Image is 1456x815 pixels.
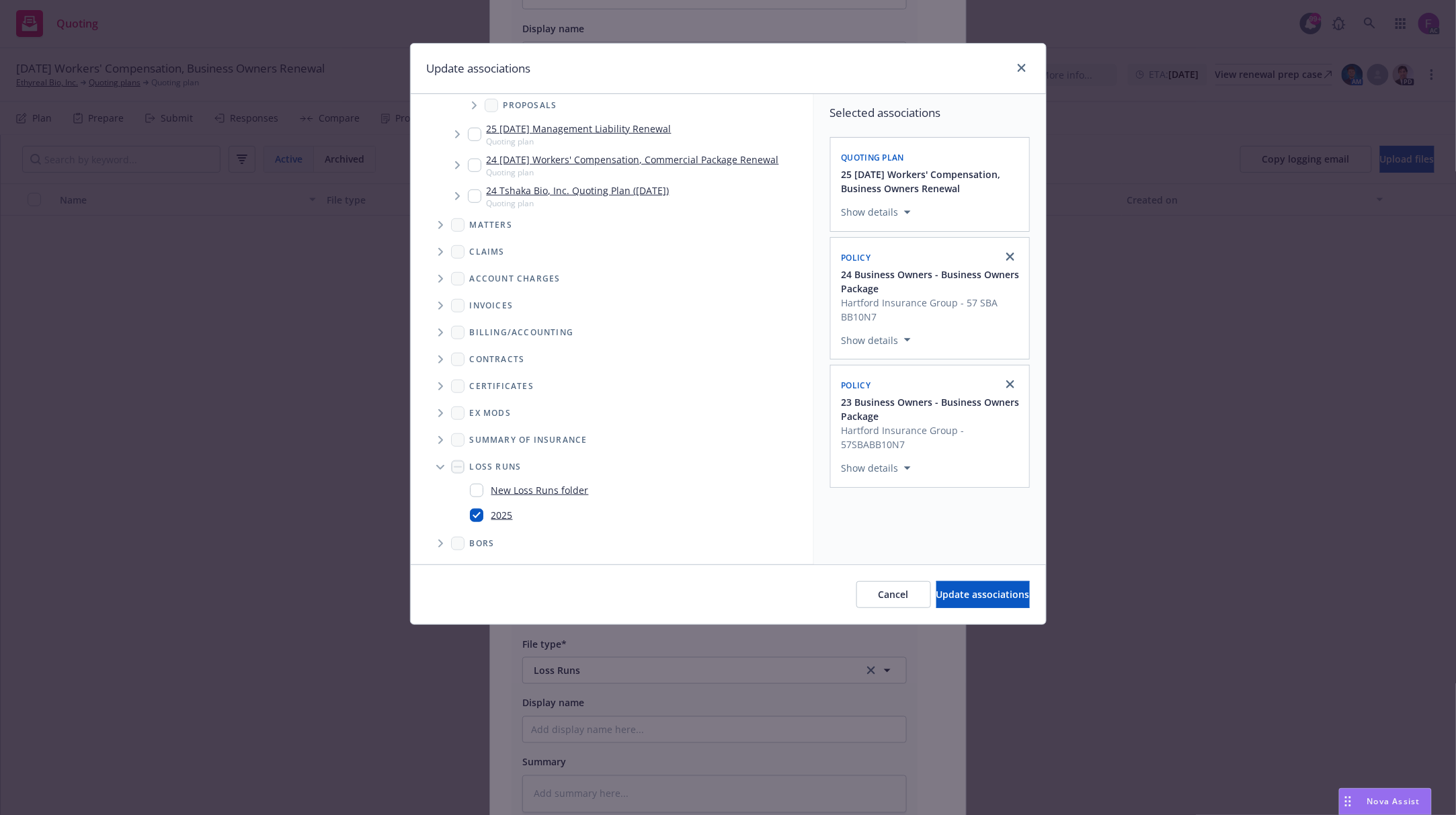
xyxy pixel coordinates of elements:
[830,105,1030,121] span: Selected associations
[470,221,512,229] span: Matters
[842,267,1021,296] button: 24 Business Owners - Business Owners Package
[470,540,495,548] span: BORs
[1014,60,1030,76] a: close
[491,483,589,497] a: New Loss Runs folder
[842,395,1021,423] button: 23 Business Owners - Business Owners Package
[487,153,779,167] a: 24 [DATE] Workers' Compensation, Commercial Package Renewal
[470,302,514,310] span: Invoices
[836,204,916,220] button: Show details
[470,275,561,283] span: Account charges
[487,198,670,209] span: Quoting plan
[487,122,672,136] a: 25 [DATE] Management Liability Renewal
[836,332,916,348] button: Show details
[836,460,916,476] button: Show details
[1367,796,1420,807] span: Nova Assist
[842,380,871,391] span: Policy
[470,436,588,444] span: Summary of insurance
[842,252,871,263] span: Policy
[411,319,813,557] div: Folder Tree Example
[1002,376,1018,392] a: close
[936,581,1030,608] button: Update associations
[487,167,779,178] span: Quoting plan
[1339,788,1432,815] button: Nova Assist
[1002,249,1018,265] a: close
[470,355,525,363] span: Contracts
[503,101,557,110] span: Proposals
[842,423,1021,452] span: Hartford Insurance Group - 57SBABB10N7
[842,152,905,163] span: Quoting plan
[936,588,1030,601] span: Update associations
[842,167,1021,196] button: 25 [DATE] Workers' Compensation, Business Owners Renewal
[1340,789,1357,814] div: Drag to move
[842,296,1021,324] span: Hartford Insurance Group - 57 SBA BB10N7
[491,508,513,522] a: 2025
[470,463,522,471] span: Loss Runs
[470,409,511,417] span: Ex Mods
[487,183,670,198] a: 24 Tshaka Bio, Inc. Quoting Plan ([DATE])
[487,136,672,147] span: Quoting plan
[879,588,909,601] span: Cancel
[470,248,505,256] span: Claims
[427,60,531,77] h1: Update associations
[856,581,931,608] button: Cancel
[470,329,574,337] span: Billing/Accounting
[470,382,534,390] span: Certificates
